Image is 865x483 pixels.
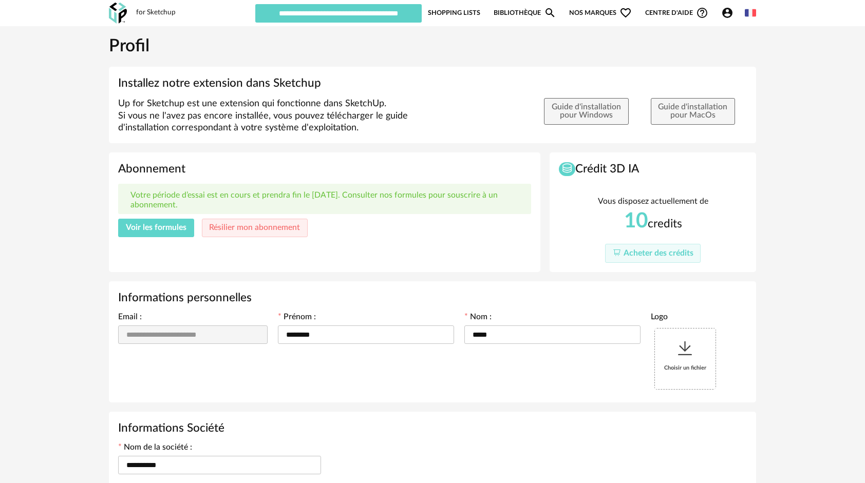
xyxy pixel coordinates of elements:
h3: Informations personnelles [118,291,747,305]
span: Voir les formules [126,223,186,231]
button: Voir les formules [118,219,194,237]
span: 10 [624,210,648,231]
span: Centre d'aideHelp Circle Outline icon [645,7,708,19]
label: Nom : [464,313,492,323]
button: Acheter des crédits [605,244,701,263]
div: Up for Sketchup est une extension qui fonctionne dans SketchUp. Si vous ne l'avez pas encore inst... [113,98,459,134]
button: Guide d'installationpour MacOs [651,98,736,125]
button: Résilier mon abonnement [202,219,308,237]
a: Shopping Lists [428,3,480,23]
a: BibliothèqueMagnify icon [494,3,556,23]
span: Account Circle icon [721,7,738,19]
span: Account Circle icon [721,7,734,19]
label: Logo [651,313,668,323]
h1: Profil [109,35,756,58]
a: Guide d'installationpour MacOs [651,110,736,120]
a: Guide d'installationpour Windows [544,110,629,120]
div: credits [624,209,682,233]
button: Guide d'installationpour Windows [544,98,629,125]
div: for Sketchup [136,8,176,17]
p: Votre période d’essai est en cours et prendra fin le [DATE]. Consulter nos formules pour souscrir... [130,190,519,210]
h3: Crédit 3D IA [559,162,747,177]
div: Choisir un fichier [655,329,716,389]
span: Heart Outline icon [619,7,632,19]
h3: Installez notre extension dans Sketchup [118,76,747,91]
span: Magnify icon [544,7,556,19]
label: Prénom : [278,313,316,323]
label: Nom de la société : [118,443,192,454]
div: Vous disposez actuellement de [598,196,708,207]
span: Nos marques [569,3,632,23]
span: Résilier mon abonnement [209,223,300,231]
img: OXP [109,3,127,24]
h3: Informations Société [118,421,747,436]
img: fr [745,7,756,18]
label: Email : [118,313,142,323]
span: Acheter des crédits [624,249,693,257]
span: Help Circle Outline icon [696,7,708,19]
h3: Abonnement [118,162,531,177]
